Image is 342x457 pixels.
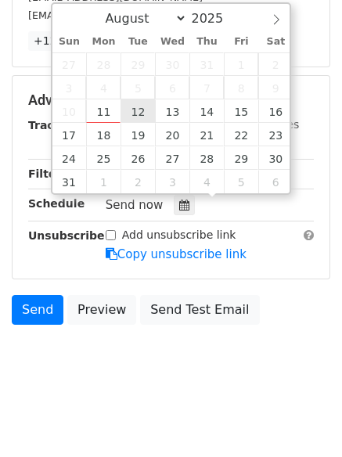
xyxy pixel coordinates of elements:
[258,170,293,193] span: September 6, 2025
[121,76,155,99] span: August 5, 2025
[86,52,121,76] span: July 28, 2025
[258,123,293,146] span: August 23, 2025
[224,52,258,76] span: August 1, 2025
[224,76,258,99] span: August 8, 2025
[224,146,258,170] span: August 29, 2025
[155,123,189,146] span: August 20, 2025
[86,37,121,47] span: Mon
[121,123,155,146] span: August 19, 2025
[189,123,224,146] span: August 21, 2025
[28,167,68,180] strong: Filters
[86,99,121,123] span: August 11, 2025
[52,37,87,47] span: Sun
[121,37,155,47] span: Tue
[189,76,224,99] span: August 7, 2025
[258,99,293,123] span: August 16, 2025
[155,52,189,76] span: July 30, 2025
[28,197,85,210] strong: Schedule
[121,52,155,76] span: July 29, 2025
[121,146,155,170] span: August 26, 2025
[122,227,236,243] label: Add unsubscribe link
[86,76,121,99] span: August 4, 2025
[140,295,259,325] a: Send Test Email
[106,247,247,261] a: Copy unsubscribe link
[224,99,258,123] span: August 15, 2025
[258,76,293,99] span: August 9, 2025
[264,382,342,457] iframe: Chat Widget
[121,170,155,193] span: September 2, 2025
[52,99,87,123] span: August 10, 2025
[155,170,189,193] span: September 3, 2025
[106,198,164,212] span: Send now
[28,9,203,21] small: [EMAIL_ADDRESS][DOMAIN_NAME]
[86,146,121,170] span: August 25, 2025
[189,52,224,76] span: July 31, 2025
[86,123,121,146] span: August 18, 2025
[28,92,314,109] h5: Advanced
[224,170,258,193] span: September 5, 2025
[67,295,136,325] a: Preview
[86,170,121,193] span: September 1, 2025
[155,99,189,123] span: August 13, 2025
[189,146,224,170] span: August 28, 2025
[189,99,224,123] span: August 14, 2025
[28,229,105,242] strong: Unsubscribe
[187,11,243,26] input: Year
[155,37,189,47] span: Wed
[189,170,224,193] span: September 4, 2025
[224,37,258,47] span: Fri
[52,76,87,99] span: August 3, 2025
[28,119,81,131] strong: Tracking
[189,37,224,47] span: Thu
[52,146,87,170] span: August 24, 2025
[258,146,293,170] span: August 30, 2025
[121,99,155,123] span: August 12, 2025
[52,123,87,146] span: August 17, 2025
[155,146,189,170] span: August 27, 2025
[52,170,87,193] span: August 31, 2025
[258,37,293,47] span: Sat
[155,76,189,99] span: August 6, 2025
[12,295,63,325] a: Send
[28,31,94,51] a: +12 more
[224,123,258,146] span: August 22, 2025
[52,52,87,76] span: July 27, 2025
[258,52,293,76] span: August 2, 2025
